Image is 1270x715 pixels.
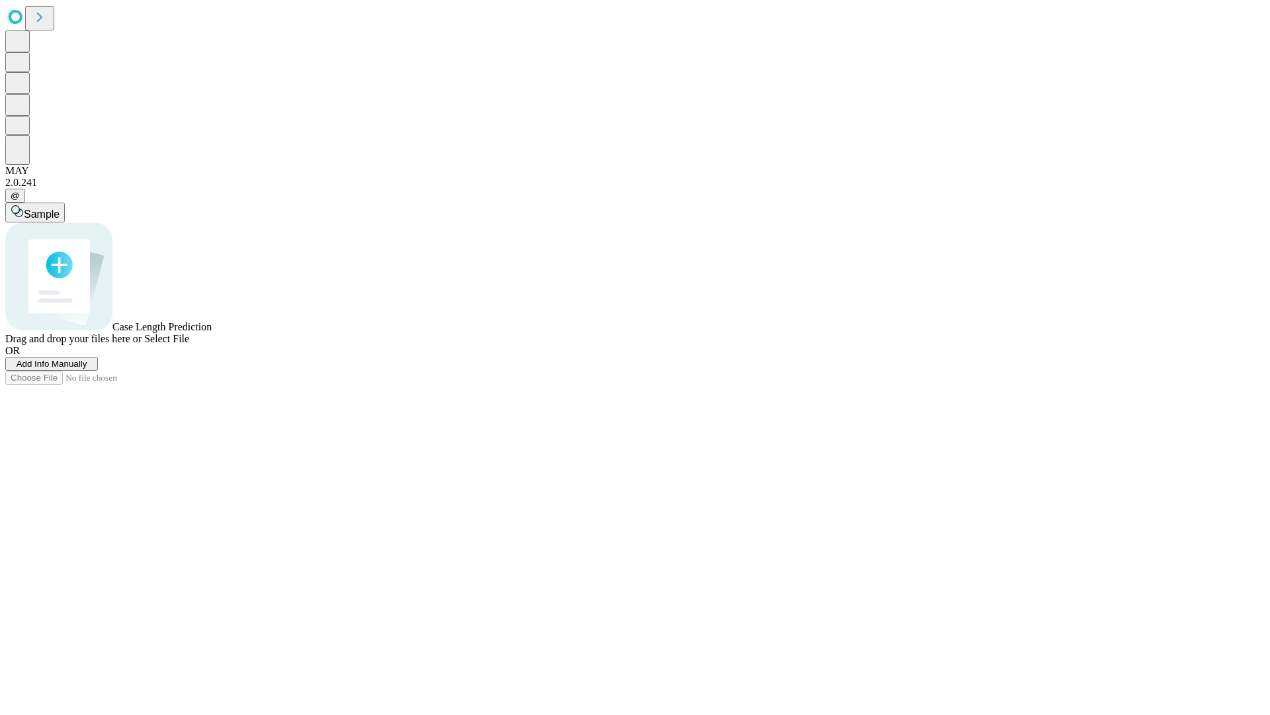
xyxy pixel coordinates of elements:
span: Add Info Manually [17,359,87,369]
div: MAY [5,165,1265,177]
span: @ [11,191,20,201]
span: Select File [144,333,189,344]
span: Case Length Prediction [112,321,212,332]
button: Sample [5,203,65,222]
span: Sample [24,209,60,220]
div: 2.0.241 [5,177,1265,189]
span: OR [5,345,20,356]
button: @ [5,189,25,203]
button: Add Info Manually [5,357,98,371]
span: Drag and drop your files here or [5,333,142,344]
